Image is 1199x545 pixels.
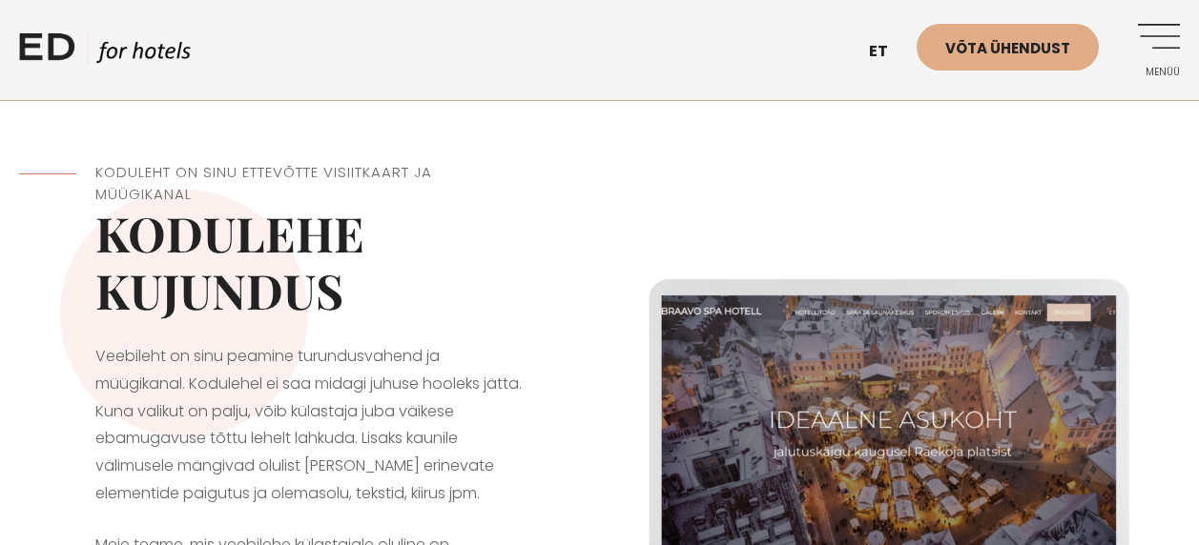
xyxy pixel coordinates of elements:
a: Võta ühendust [917,24,1099,71]
a: et [859,29,917,75]
h1: Kodulehe kujundus [95,205,524,319]
a: ED HOTELS [19,29,191,76]
span: Menüü [1127,67,1180,78]
p: Veebileht on sinu peamine turundusvahend ja müügikanal. Kodulehel ei saa midagi juhuse hooleks jä... [95,343,524,508]
h5: Koduleht on Sinu ettevõtte visiitkaart ja müügikanal [95,162,524,205]
a: Menüü [1127,24,1180,76]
